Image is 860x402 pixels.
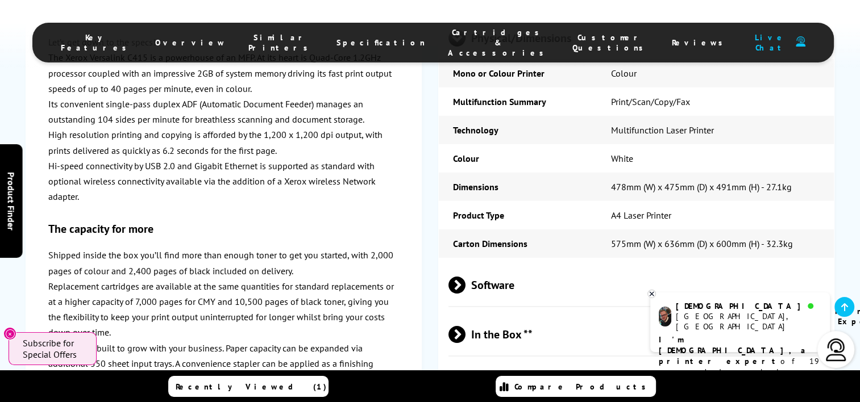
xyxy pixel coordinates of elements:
b: I'm [DEMOGRAPHIC_DATA], a printer expert [659,334,809,366]
span: Product Finder [6,172,17,231]
img: chris-livechat.png [659,307,671,326]
td: Print/Scan/Copy/Fax [597,87,834,116]
p: Shipped inside the box you’ll find more than enough toner to get you started, with 2,000 pages of... [48,248,399,279]
td: White [597,144,834,173]
span: Recently Viewed (1) [176,382,327,392]
td: Technology [439,116,597,144]
td: A4 Laser Printer [597,201,834,229]
span: Reviews [672,37,729,48]
td: Colour [597,59,834,87]
span: Specification [336,37,425,48]
img: user-headset-duotone.svg [796,36,805,47]
div: [GEOGRAPHIC_DATA], [GEOGRAPHIC_DATA] [676,311,821,332]
span: Software [448,263,824,306]
td: Colour [439,144,597,173]
span: Compare Products [514,382,652,392]
p: High resolution printing and copying is afforded by the 1,200 x 1,200 dpi output, with prints del... [48,128,399,158]
td: 575mm (W) x 636mm (D) x 600mm (H) - 32.3kg [597,229,834,258]
a: Recently Viewed (1) [168,376,329,397]
p: Hi-speed connectivity by USB 2.0 and Gigabit Ethernet is supported as standard with optional wire... [48,158,399,205]
td: Carton Dimensions [439,229,597,258]
p: The Xerox Versalink C415 is a powerhouse of an MFP. At its heart is Quad-Core 1.2GHz processor co... [48,50,399,97]
span: Key Features [61,32,132,53]
button: Close [3,327,16,340]
td: Multifunction Summary [439,87,597,116]
img: user-headset-light.svg [825,338,847,361]
h3: The capacity for more [48,222,399,237]
span: Live Chat [751,32,790,53]
a: Compare Products [496,376,656,397]
td: 478mm (W) x 475mm (D) x 491mm (H) - 27.1kg [597,173,834,201]
p: Replacement cartridges are available at the same quantities for standard replacements or at a hig... [48,279,399,341]
span: Cartridges & Accessories [448,27,550,58]
p: of 19 years! I can help you choose the right product [659,334,821,399]
td: Multifunction Laser Printer [597,116,834,144]
span: Similar Printers [248,32,314,53]
span: Subscribe for Special Offers [23,337,85,360]
span: In the Box ** [448,313,824,355]
td: Mono or Colour Printer [439,59,597,87]
span: Overview [155,37,226,48]
p: Its convenient single-pass duplex ADF (Automatic Document Feeder) manages an outstanding 104 side... [48,97,399,127]
td: Product Type [439,201,597,229]
td: Dimensions [439,173,597,201]
div: [DEMOGRAPHIC_DATA] [676,301,821,311]
span: Customer Questions [572,32,649,53]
